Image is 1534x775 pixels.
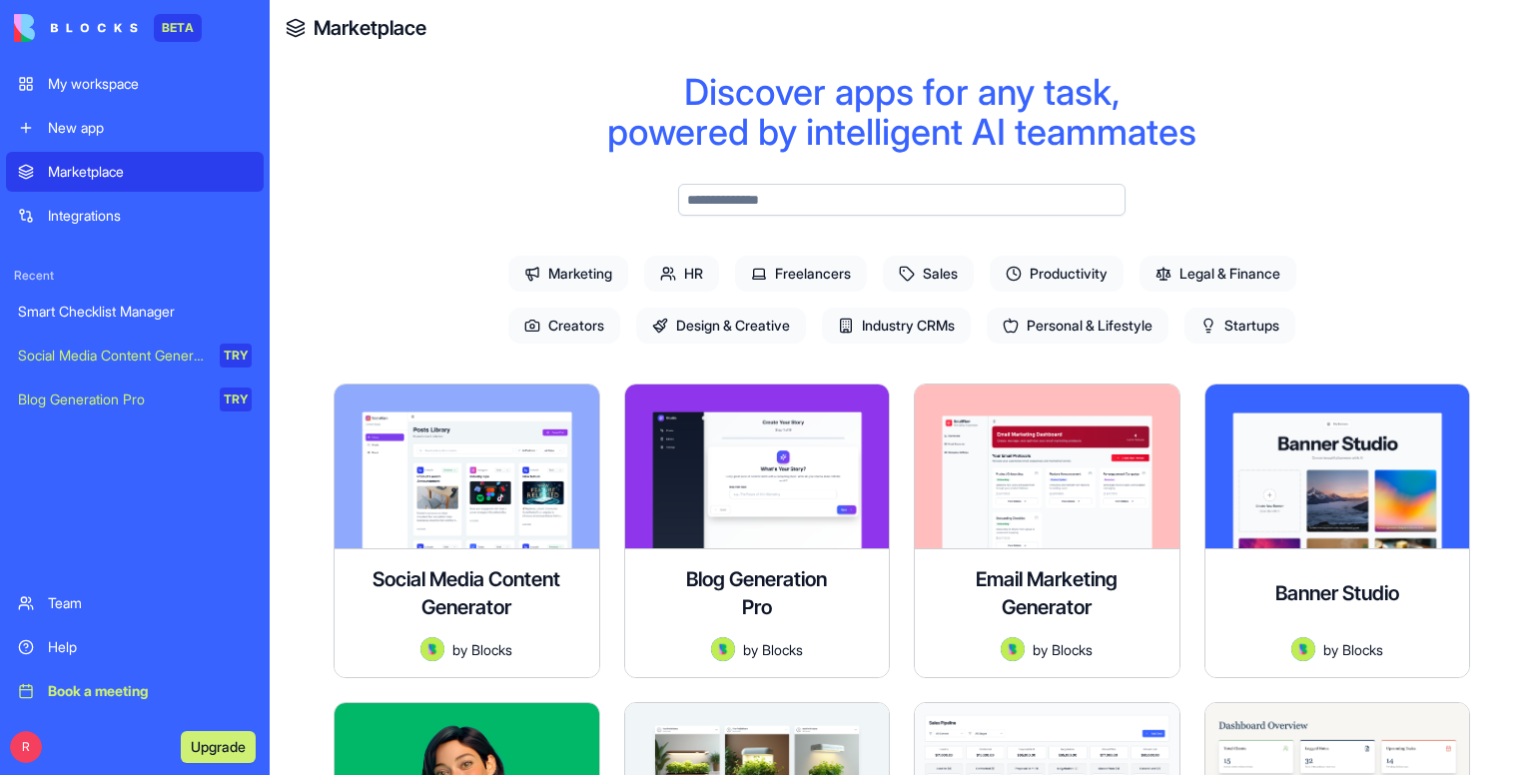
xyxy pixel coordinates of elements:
h4: Blog Generation Pro [677,565,837,621]
img: logo [14,14,138,42]
a: Smart Checklist Manager [6,292,264,332]
div: TRY [220,344,252,368]
div: TRY [220,387,252,411]
a: Email Marketing GeneratorAvatarbyBlocks [914,384,1180,678]
a: Social Media Content GeneratorAvatarbyBlocks [334,384,600,678]
h4: Email Marketing Generator [931,565,1163,621]
a: New app [6,108,264,148]
span: Design & Creative [636,308,806,344]
a: My workspace [6,64,264,104]
a: Blog Generation ProAvatarbyBlocks [624,384,891,678]
span: Blocks [762,639,803,660]
a: Help [6,627,264,667]
img: Avatar [1001,637,1025,661]
span: by [1323,639,1338,660]
a: Team [6,583,264,623]
div: Team [48,593,252,613]
div: Blog Generation Pro [18,389,206,409]
div: Discover apps for any task, powered by intelligent AI teammates [334,72,1470,152]
div: Book a meeting [48,681,252,701]
div: My workspace [48,74,252,94]
span: Blocks [1052,639,1093,660]
span: by [743,639,758,660]
span: by [452,639,467,660]
a: Social Media Content GeneratorTRY [6,336,264,376]
a: Book a meeting [6,671,264,711]
div: Social Media Content Generator [18,346,206,366]
span: R [10,731,42,763]
span: Legal & Finance [1140,256,1296,292]
div: New app [48,118,252,138]
div: Marketplace [48,162,252,182]
span: Sales [883,256,974,292]
div: BETA [154,14,202,42]
h4: Banner Studio [1275,579,1399,607]
h4: Social Media Content Generator [351,565,583,621]
button: Upgrade [181,731,256,763]
a: Integrations [6,196,264,236]
a: Banner StudioAvatarbyBlocks [1204,384,1471,678]
img: Avatar [1291,637,1315,661]
span: Marketing [508,256,628,292]
span: Industry CRMs [822,308,971,344]
span: Personal & Lifestyle [987,308,1168,344]
span: Startups [1184,308,1295,344]
a: Marketplace [6,152,264,192]
span: Productivity [990,256,1124,292]
div: Smart Checklist Manager [18,302,252,322]
span: Freelancers [735,256,867,292]
div: Help [48,637,252,657]
img: Avatar [420,637,444,661]
a: Blog Generation ProTRY [6,380,264,419]
span: by [1033,639,1048,660]
span: HR [644,256,719,292]
a: Marketplace [314,14,426,42]
span: Blocks [471,639,512,660]
div: Integrations [48,206,252,226]
a: BETA [14,14,202,42]
a: Upgrade [181,736,256,756]
img: Avatar [711,637,735,661]
span: Creators [508,308,620,344]
span: Blocks [1342,639,1383,660]
span: Recent [6,268,264,284]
